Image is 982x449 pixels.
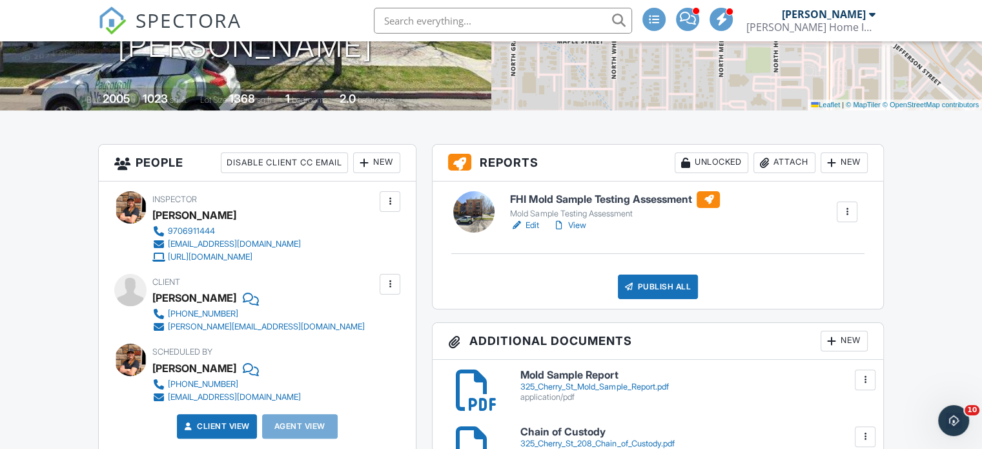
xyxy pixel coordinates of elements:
a: Client View [181,420,250,433]
div: New [821,152,868,173]
span: Lot Size [200,95,227,105]
div: [EMAIL_ADDRESS][DOMAIN_NAME] [168,239,301,249]
h6: Chain of Custody [520,426,867,438]
div: [PERSON_NAME] [152,205,236,225]
div: [EMAIL_ADDRESS][DOMAIN_NAME] [168,392,301,402]
div: [PHONE_NUMBER] [168,309,238,319]
div: [PERSON_NAME][EMAIL_ADDRESS][DOMAIN_NAME] [168,322,365,332]
h3: Additional Documents [433,323,883,360]
div: Fletcher's Home Inspections, LLC [746,21,875,34]
div: 2005 [103,92,130,105]
div: 325_Cherry_St_Mold_Sample_Report.pdf [520,382,867,392]
span: | [842,101,844,109]
a: [URL][DOMAIN_NAME] [152,251,301,264]
div: [PERSON_NAME] [152,359,236,378]
input: Search everything... [374,8,632,34]
h6: FHI Mold Sample Testing Assessment [510,191,720,208]
a: View [552,219,586,232]
div: 2.0 [340,92,356,105]
div: Publish All [618,275,699,299]
span: Inspector [152,194,197,204]
iframe: Intercom live chat [938,405,969,436]
div: Attach [753,152,815,173]
span: SPECTORA [136,6,241,34]
h3: Reports [433,145,883,182]
div: application/pdf [520,392,867,402]
div: [PHONE_NUMBER] [168,379,238,390]
h6: Mold Sample Report [520,370,867,381]
span: sq.ft. [257,95,273,105]
div: [PERSON_NAME] [152,288,236,308]
span: Scheduled By [152,347,212,357]
a: [EMAIL_ADDRESS][DOMAIN_NAME] [152,238,301,251]
span: Built [87,95,101,105]
div: 9706911444 [168,226,215,236]
a: Edit [510,219,539,232]
div: 1023 [143,92,168,105]
a: [EMAIL_ADDRESS][DOMAIN_NAME] [152,391,301,404]
span: Client [152,277,180,287]
div: Mold Sample Testing Assessment [510,209,720,219]
a: © MapTiler [846,101,881,109]
div: Unlocked [675,152,748,173]
div: 325_Cherry_St_208_Chain_of_Custody.pdf [520,439,867,449]
span: sq. ft. [170,95,188,105]
a: © OpenStreetMap contributors [883,101,979,109]
span: bathrooms [358,95,394,105]
a: Leaflet [811,101,840,109]
h3: People [99,145,416,182]
div: [URL][DOMAIN_NAME] [168,252,252,262]
a: 9706911444 [152,225,301,238]
div: 1 [285,92,290,105]
a: Mold Sample Report 325_Cherry_St_Mold_Sample_Report.pdf application/pdf [520,370,867,402]
div: New [353,152,400,173]
div: 1368 [229,92,255,105]
span: bedrooms [292,95,327,105]
div: Disable Client CC Email [221,152,348,173]
div: New [821,331,868,351]
span: 10 [965,405,979,415]
a: [PERSON_NAME][EMAIL_ADDRESS][DOMAIN_NAME] [152,320,365,333]
a: SPECTORA [98,17,241,45]
a: [PHONE_NUMBER] [152,378,301,391]
a: FHI Mold Sample Testing Assessment Mold Sample Testing Assessment [510,191,720,220]
img: The Best Home Inspection Software - Spectora [98,6,127,35]
a: [PHONE_NUMBER] [152,308,365,320]
div: [PERSON_NAME] [782,8,866,21]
